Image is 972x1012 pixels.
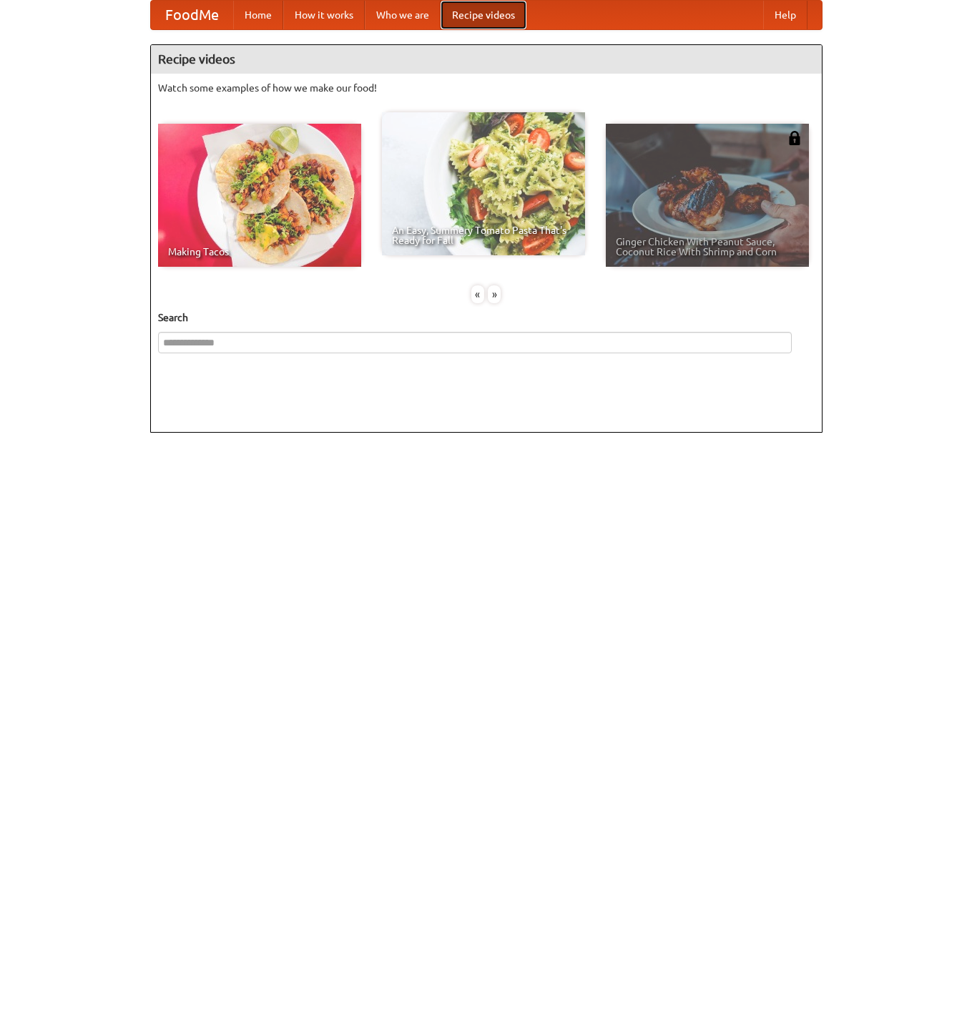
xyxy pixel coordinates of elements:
h4: Recipe videos [151,45,822,74]
p: Watch some examples of how we make our food! [158,81,815,95]
a: Recipe videos [441,1,526,29]
a: FoodMe [151,1,233,29]
img: 483408.png [787,131,802,145]
div: « [471,285,484,303]
a: Who we are [365,1,441,29]
a: How it works [283,1,365,29]
div: » [488,285,501,303]
a: Home [233,1,283,29]
a: Making Tacos [158,124,361,267]
span: An Easy, Summery Tomato Pasta That's Ready for Fall [392,225,575,245]
span: Making Tacos [168,247,351,257]
a: An Easy, Summery Tomato Pasta That's Ready for Fall [382,112,585,255]
h5: Search [158,310,815,325]
a: Help [763,1,807,29]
